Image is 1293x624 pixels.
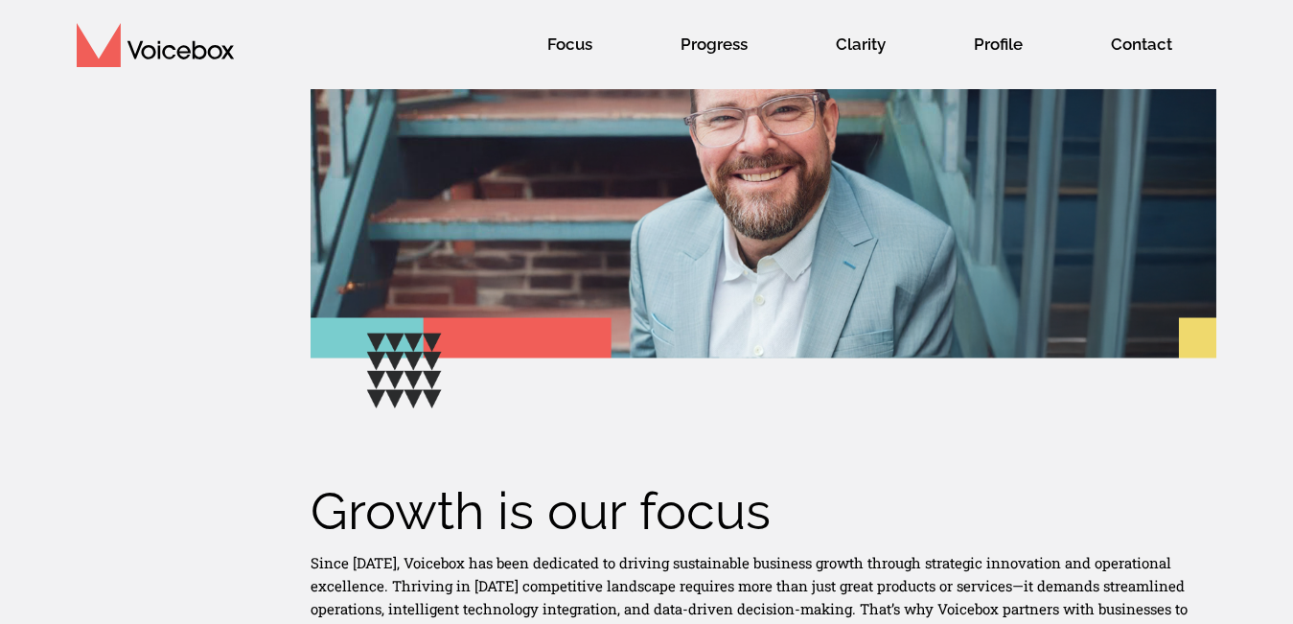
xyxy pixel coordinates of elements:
span: Profile [955,19,1042,69]
span: Clarity [817,19,905,69]
span: Contact [1092,19,1191,69]
h4: Growth is our focus [311,485,1216,537]
span: Focus [528,19,612,69]
span: Progress [661,19,767,69]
